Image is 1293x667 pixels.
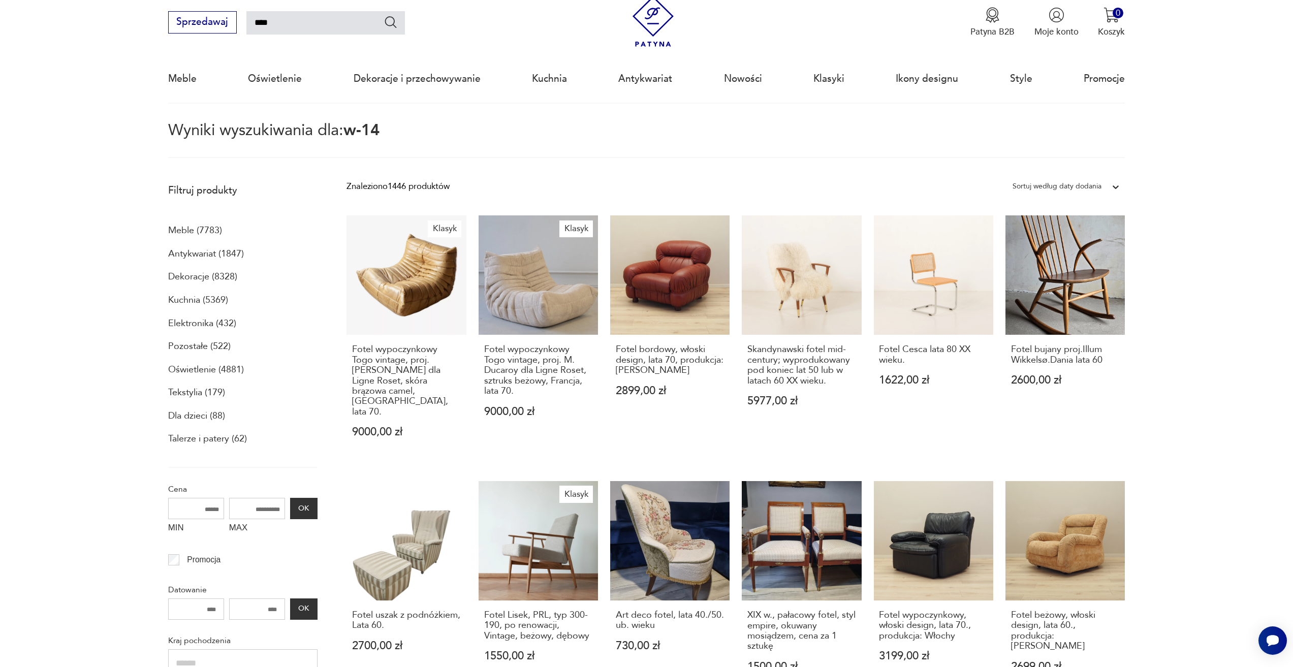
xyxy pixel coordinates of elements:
[168,268,237,285] a: Dekoracje (8328)
[742,215,861,461] a: Skandynawski fotel mid-century; wyprodukowany pod koniec lat 50 lub w latach 60 XX wieku.Skandyna...
[1113,8,1123,18] div: 0
[1034,7,1079,38] button: Moje konto
[724,55,762,102] a: Nowości
[896,55,958,102] a: Ikony designu
[168,407,225,425] a: Dla dzieci (88)
[985,7,1000,23] img: Ikona medalu
[1049,7,1064,23] img: Ikonka użytkownika
[616,386,724,396] p: 2899,00 zł
[168,519,224,538] label: MIN
[1258,626,1287,655] iframe: Smartsupp widget button
[168,483,318,496] p: Cena
[168,19,237,27] a: Sprzedawaj
[532,55,567,102] a: Kuchnia
[354,55,481,102] a: Dekoracje i przechowywanie
[616,641,724,651] p: 730,00 zł
[187,553,220,566] p: Promocja
[879,610,988,641] h3: Fotel wypoczynkowy, włoski design, lata 70., produkcja: Włochy
[290,498,318,519] button: OK
[168,634,318,647] p: Kraj pochodzenia
[1013,180,1101,193] div: Sortuj według daty dodania
[484,344,593,396] h3: Fotel wypoczynkowy Togo vintage, proj. M. Ducaroy dla Ligne Roset, sztruks beżowy, Francja, lata 70.
[616,344,724,375] h3: Fotel bordowy, włoski design, lata 70, produkcja: [PERSON_NAME]
[229,519,285,538] label: MAX
[1084,55,1125,102] a: Promocje
[1034,26,1079,38] p: Moje konto
[1011,375,1120,386] p: 2600,00 zł
[1005,215,1125,461] a: Fotel bujany proj.Illum Wikkelsø.Dania lata 60Fotel bujany proj.Illum Wikkelsø.Dania lata 602600,...
[1098,26,1125,38] p: Koszyk
[747,396,856,406] p: 5977,00 zł
[168,583,318,596] p: Datowanie
[616,610,724,631] h3: Art deco fotel, lata 40./50. ub. wieku
[484,651,593,661] p: 1550,00 zł
[168,292,228,309] a: Kuchnia (5369)
[290,598,318,620] button: OK
[168,222,222,239] a: Meble (7783)
[1010,55,1032,102] a: Style
[879,344,988,365] h3: Fotel Cesca lata 80 XX wieku.
[168,184,318,197] p: Filtruj produkty
[168,11,237,34] button: Sprzedawaj
[610,215,730,461] a: Fotel bordowy, włoski design, lata 70, produkcja: WłochyFotel bordowy, włoski design, lata 70, pr...
[346,215,466,461] a: KlasykFotel wypoczynkowy Togo vintage, proj. M. Ducaroy dla Ligne Roset, skóra brązowa camel, Fra...
[879,651,988,661] p: 3199,00 zł
[168,245,244,263] a: Antykwariat (1847)
[874,215,993,461] a: Fotel Cesca lata 80 XX wieku.Fotel Cesca lata 80 XX wieku.1622,00 zł
[970,7,1015,38] button: Patyna B2B
[1103,7,1119,23] img: Ikona koszyka
[168,430,247,448] a: Talerze i patery (62)
[168,384,225,401] a: Tekstylia (179)
[168,338,231,355] a: Pozostałe (522)
[352,641,461,651] p: 2700,00 zł
[484,406,593,417] p: 9000,00 zł
[484,610,593,641] h3: Fotel Lisek, PRL, typ 300-190, po renowacji, Vintage, beżowy, dębowy
[248,55,302,102] a: Oświetlenie
[813,55,844,102] a: Klasyki
[1011,344,1120,365] h3: Fotel bujany proj.Illum Wikkelsø.Dania lata 60
[352,344,461,417] h3: Fotel wypoczynkowy Togo vintage, proj. [PERSON_NAME] dla Ligne Roset, skóra brązowa camel, [GEOGR...
[384,15,398,29] button: Szukaj
[168,55,197,102] a: Meble
[1034,7,1079,38] a: Ikonka użytkownikaMoje konto
[168,123,1125,158] p: Wyniki wyszukiwania dla:
[346,180,450,193] div: Znaleziono 1446 produktów
[970,26,1015,38] p: Patyna B2B
[747,344,856,386] h3: Skandynawski fotel mid-century; wyprodukowany pod koniec lat 50 lub w latach 60 XX wieku.
[1098,7,1125,38] button: 0Koszyk
[352,610,461,631] h3: Fotel uszak z podnóżkiem, Lata 60.
[352,427,461,437] p: 9000,00 zł
[747,610,856,652] h3: XIX w., pałacowy fotel, styl empire, okuwany mosiądzem, cena za 1 sztukę
[879,375,988,386] p: 1622,00 zł
[168,361,244,378] a: Oświetlenie (4881)
[618,55,672,102] a: Antykwariat
[343,119,380,141] span: w-14
[479,215,598,461] a: KlasykFotel wypoczynkowy Togo vintage, proj. M. Ducaroy dla Ligne Roset, sztruks beżowy, Francja,...
[1011,610,1120,652] h3: Fotel beżowy, włoski design, lata 60., produkcja: [PERSON_NAME]
[970,7,1015,38] a: Ikona medaluPatyna B2B
[168,315,236,332] a: Elektronika (432)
